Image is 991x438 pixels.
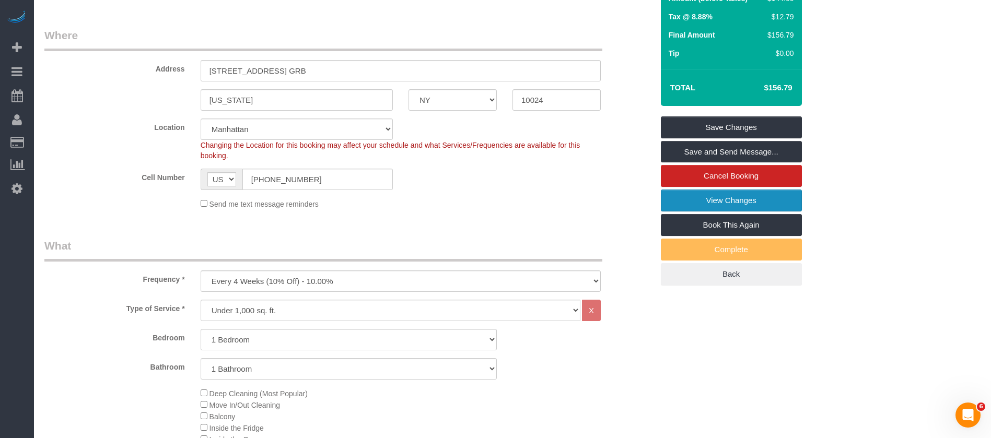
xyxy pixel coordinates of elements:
img: Automaid Logo [6,10,27,25]
label: Location [37,119,193,133]
h4: $156.79 [732,84,792,92]
a: Cancel Booking [661,165,802,187]
a: Save and Send Message... [661,141,802,163]
a: View Changes [661,190,802,211]
div: $0.00 [763,48,794,58]
label: Cell Number [37,169,193,183]
span: Move In/Out Cleaning [209,401,280,409]
label: Final Amount [669,30,715,40]
label: Type of Service * [37,300,193,314]
legend: Where [44,28,602,51]
label: Frequency * [37,270,193,285]
span: Inside the Fridge [209,424,264,432]
span: Deep Cleaning (Most Popular) [209,389,308,398]
span: Changing the Location for this booking may affect your schedule and what Services/Frequencies are... [201,141,580,160]
div: $156.79 [763,30,794,40]
span: Balcony [209,412,236,421]
span: 6 [977,403,985,411]
input: Cell Number [242,169,393,190]
input: City [201,89,393,111]
div: $12.79 [763,11,794,22]
a: Save Changes [661,116,802,138]
input: Zip Code [512,89,601,111]
legend: What [44,238,602,262]
label: Tax @ 8.88% [669,11,713,22]
iframe: Intercom live chat [955,403,981,428]
strong: Total [670,83,696,92]
a: Back [661,263,802,285]
span: Send me text message reminders [209,200,319,208]
label: Bedroom [37,329,193,343]
label: Address [37,60,193,74]
label: Bathroom [37,358,193,372]
a: Book This Again [661,214,802,236]
label: Tip [669,48,680,58]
